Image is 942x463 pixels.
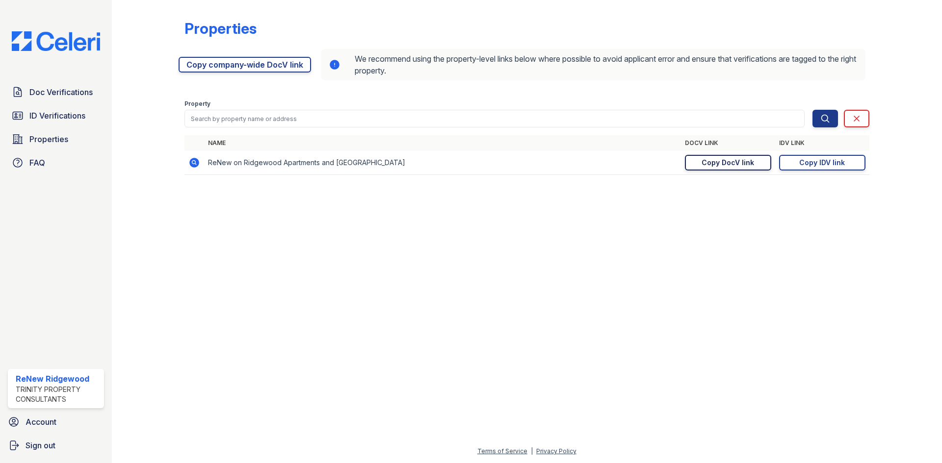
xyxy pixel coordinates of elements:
a: Properties [8,129,104,149]
a: Sign out [4,436,108,455]
div: We recommend using the property-level links below where possible to avoid applicant error and ens... [321,49,865,80]
div: Copy IDV link [799,158,845,168]
div: Copy DocV link [702,158,754,168]
span: FAQ [29,157,45,169]
th: DocV Link [681,135,775,151]
div: ReNew Ridgewood [16,373,100,385]
span: Doc Verifications [29,86,93,98]
th: IDV Link [775,135,869,151]
a: Privacy Policy [536,447,576,455]
input: Search by property name or address [184,110,805,127]
th: Name [204,135,681,151]
div: | [531,447,533,455]
span: ID Verifications [29,110,85,122]
a: FAQ [8,153,104,172]
label: Property [184,100,210,108]
a: Doc Verifications [8,82,104,102]
a: Terms of Service [477,447,527,455]
img: CE_Logo_Blue-a8612792a0a2168367f1c8372b55b34899dd931a85d93a1a3d3e32e68fde9ad4.png [4,31,108,51]
a: Copy IDV link [779,155,865,171]
span: Account [26,416,56,428]
span: Sign out [26,439,55,451]
a: ID Verifications [8,106,104,125]
td: ReNew on Ridgewood Apartments and [GEOGRAPHIC_DATA] [204,151,681,175]
a: Account [4,412,108,432]
a: Copy company-wide DocV link [179,57,311,73]
div: Properties [184,20,257,37]
div: Trinity Property Consultants [16,385,100,404]
span: Properties [29,133,68,145]
a: Copy DocV link [685,155,771,171]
